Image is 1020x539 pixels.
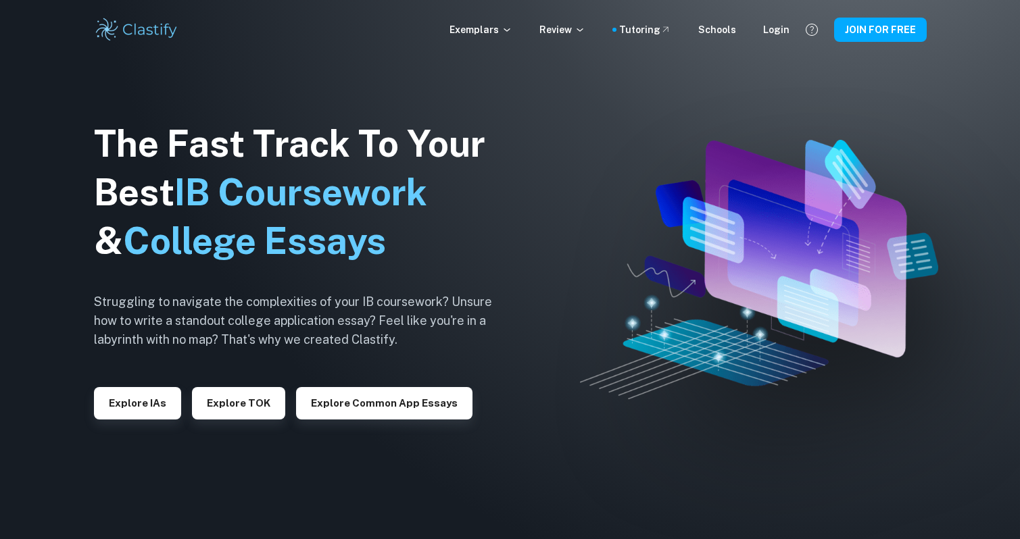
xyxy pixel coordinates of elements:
[192,396,285,409] a: Explore TOK
[763,22,790,37] a: Login
[94,120,513,265] h1: The Fast Track To Your Best &
[539,22,585,37] p: Review
[450,22,512,37] p: Exemplars
[174,171,427,213] span: IB Coursework
[94,387,181,419] button: Explore IAs
[800,18,823,41] button: Help and Feedback
[296,396,472,409] a: Explore Common App essays
[123,220,386,262] span: College Essays
[698,22,736,37] a: Schools
[834,18,927,42] button: JOIN FOR FREE
[94,396,181,409] a: Explore IAs
[94,16,180,43] img: Clastify logo
[296,387,472,419] button: Explore Common App essays
[580,140,938,399] img: Clastify hero
[192,387,285,419] button: Explore TOK
[619,22,671,37] a: Tutoring
[94,292,513,349] h6: Struggling to navigate the complexities of your IB coursework? Unsure how to write a standout col...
